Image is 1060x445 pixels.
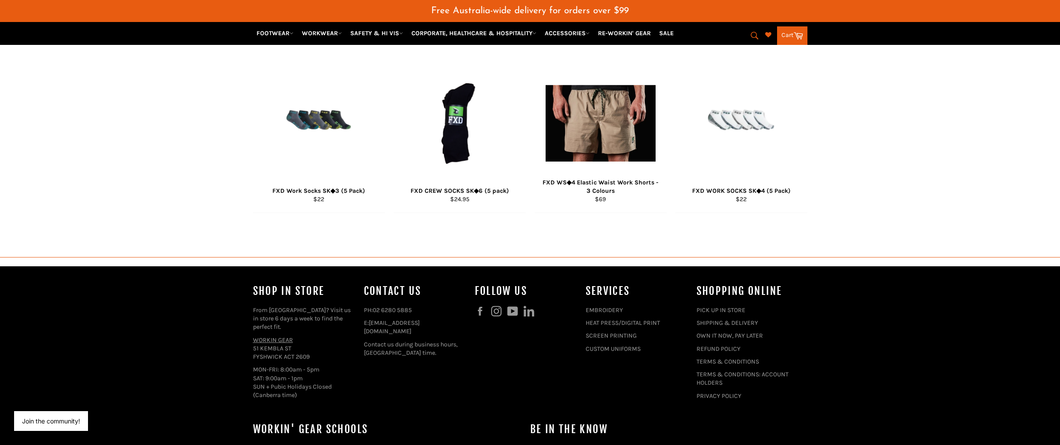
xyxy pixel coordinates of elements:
span: Free Australia-wide delivery for orders over $99 [431,6,629,15]
a: FXD Work Socks SK◆3 (5 Pack) - Workin' Gear FXD Work Socks SK◆3 (5 Pack) $22 [253,61,385,213]
h4: Follow us [475,284,577,298]
a: SCREEN PRINTING [586,332,637,339]
a: FXD WS◆4 Elastic Waist Work Shorts - 3 Colours - Workin' Gear FXD WS◆4 Elastic Waist Work Shorts ... [535,61,667,213]
p: From [GEOGRAPHIC_DATA]? Visit us in store 6 days a week to find the perfect fit. [253,306,355,331]
div: $69 [540,195,661,203]
h4: SHOPPING ONLINE [697,284,799,298]
a: PICK UP IN STORE [697,306,745,314]
img: FXD CREW SOCKS SK◆6 (5 pack) - Workin' Gear [421,72,498,175]
div: $24.95 [399,195,520,203]
div: $22 [258,195,379,203]
a: RE-WORKIN' GEAR [594,26,654,41]
a: SALE [656,26,677,41]
a: ACCESSORIES [541,26,593,41]
a: CUSTOM UNIFORMS [586,345,641,353]
a: TERMS & CONDITIONS [697,358,759,365]
img: FXD WS◆4 Elastic Waist Work Shorts - 3 Colours - Workin' Gear [546,85,656,162]
img: FXD WORK SOCKS SK◆4 (5 Pack) - Workin' Gear [707,72,776,175]
a: EMBROIDERY [586,306,623,314]
a: Cart [777,26,807,45]
a: 02 6280 5885 [373,306,412,314]
div: FXD CREW SOCKS SK◆6 (5 pack) [399,187,520,195]
div: FXD WORK SOCKS SK◆4 (5 Pack) [681,187,802,195]
a: CORPORATE, HEALTHCARE & HOSPITALITY [408,26,540,41]
a: OWN IT NOW, PAY LATER [697,332,763,339]
a: FXD WORK SOCKS SK◆4 (5 Pack) - Workin' Gear FXD WORK SOCKS SK◆4 (5 Pack) $22 [675,61,807,213]
a: [EMAIL_ADDRESS][DOMAIN_NAME] [364,319,420,335]
a: FXD CREW SOCKS SK◆6 (5 pack) - Workin' Gear FXD CREW SOCKS SK◆6 (5 pack) $24.95 [394,61,526,213]
h4: Contact Us [364,284,466,298]
a: PRIVACY POLICY [697,392,741,400]
div: FXD Work Socks SK◆3 (5 Pack) [258,187,379,195]
p: E: [364,319,466,336]
p: MON-FRI: 8:00am - 5pm SAT: 9:00am - 1pm SUN + Pubic Holidays Closed (Canberra time) [253,365,355,399]
a: SHIPPING & DELIVERY [697,319,758,327]
a: SAFETY & HI VIS [347,26,407,41]
div: FXD WS◆4 Elastic Waist Work Shorts - 3 Colours [540,178,661,195]
h4: services [586,284,688,298]
p: PH: [364,306,466,314]
a: REFUND POLICY [697,345,741,353]
a: WORKWEAR [298,26,345,41]
h4: Shop In Store [253,284,355,298]
a: FOOTWEAR [253,26,297,41]
a: TERMS & CONDITIONS: ACCOUNT HOLDERS [697,371,789,386]
a: WORKIN GEAR [253,336,293,344]
a: HEAT PRESS/DIGITAL PRINT [586,319,660,327]
button: Join the community! [22,417,80,425]
h4: WORKIN' GEAR SCHOOLS [253,422,521,437]
div: $22 [681,195,802,203]
p: 51 KEMBLA ST FYSHWICK ACT 2609 [253,336,355,361]
h4: Be in the know [530,422,799,437]
p: Contact us during business hours, [GEOGRAPHIC_DATA] time. [364,340,466,357]
img: FXD Work Socks SK◆3 (5 Pack) - Workin' Gear [284,72,353,175]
